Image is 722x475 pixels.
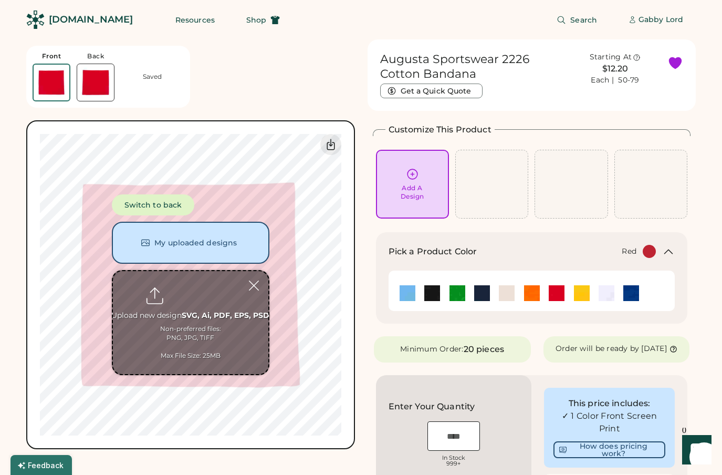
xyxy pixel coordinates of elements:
div: [DATE] [641,344,667,354]
h1: Augusta Sportswear 2226 Cotton Bandana [380,52,563,81]
div: Royal [623,285,639,301]
span: Shop [246,16,266,24]
div: Orange [524,285,540,301]
img: Black Swatch Image [424,285,440,301]
h2: Enter Your Quantity [389,400,475,413]
div: Add A Design [401,184,424,201]
img: Rendered Logo - Screens [26,11,45,29]
strong: SVG, Ai, PDF, EPS, PSD [182,311,269,320]
div: Gabby Lord [639,15,683,25]
div: Columbia Blue [400,285,415,301]
div: Saved [143,73,162,81]
img: Royal Swatch Image [623,285,639,301]
div: Black [424,285,440,301]
div: ✓ 1 Color Front Screen Print [553,410,665,435]
div: Minimum Order: [400,344,464,355]
img: Navy Swatch Image [474,285,490,301]
button: Get a Quick Quote [380,84,483,98]
div: Starting At [590,52,632,63]
img: Gold Swatch Image [574,285,590,301]
div: 20 pieces [464,343,504,356]
div: This price includes: [553,397,665,410]
button: Search [544,9,610,30]
div: Upload new design [111,311,269,321]
div: $12.20 [569,63,661,75]
img: 2226 Red Front Thumbnail [34,65,69,100]
div: Natural [499,285,515,301]
button: How does pricing work? [553,441,665,458]
div: White [599,285,614,301]
img: Kelly Swatch Image [449,285,465,301]
div: Download Front Mockup [320,134,341,155]
h2: Pick a Product Color [389,245,477,258]
button: Resources [163,9,227,30]
img: Red Swatch Image [549,285,564,301]
div: Each | 50-79 [591,75,639,86]
img: Columbia Blue Swatch Image [400,285,415,301]
h2: Customize This Product [389,123,491,136]
div: Back [87,52,104,60]
img: 2226 Red Back Thumbnail [77,64,114,101]
div: In Stock 999+ [427,455,480,467]
div: Red [622,246,636,257]
div: Front [42,52,61,60]
span: Search [570,16,597,24]
button: Shop [234,9,292,30]
img: White Swatch Image [599,285,614,301]
img: Natural Swatch Image [499,285,515,301]
div: Gold [574,285,590,301]
button: Switch to back [112,194,194,215]
div: Kelly [449,285,465,301]
div: Red [549,285,564,301]
button: My uploaded designs [112,222,269,264]
div: Navy [474,285,490,301]
div: [DOMAIN_NAME] [49,13,133,26]
iframe: Front Chat [672,428,717,473]
div: Order will be ready by [556,344,640,354]
img: Orange Swatch Image [524,285,540,301]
